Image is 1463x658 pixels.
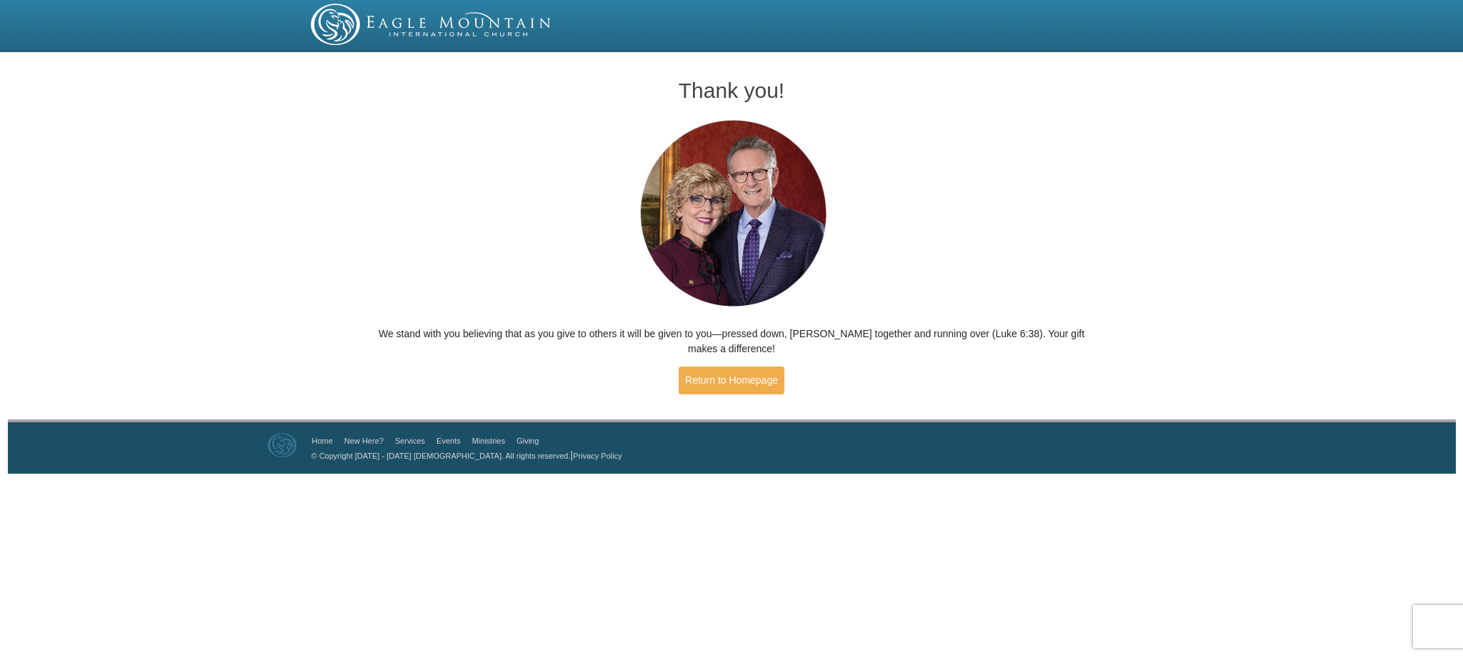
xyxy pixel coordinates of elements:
a: Services [395,437,425,445]
a: © Copyright [DATE] - [DATE] [DEMOGRAPHIC_DATA]. All rights reserved. [311,452,571,460]
a: Privacy Policy [573,452,621,460]
h1: Thank you! [374,79,1090,102]
a: New Here? [344,437,384,445]
img: Pastors George and Terri Pearsons [626,116,837,312]
a: Events [436,437,461,445]
p: | [306,448,622,463]
a: Giving [516,437,539,445]
img: Eagle Mountain International Church [268,433,296,457]
a: Ministries [472,437,505,445]
a: Home [312,437,333,445]
img: EMIC [311,4,552,45]
p: We stand with you believing that as you give to others it will be given to you—pressed down, [PER... [374,326,1090,357]
a: Return to Homepage [679,367,784,394]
